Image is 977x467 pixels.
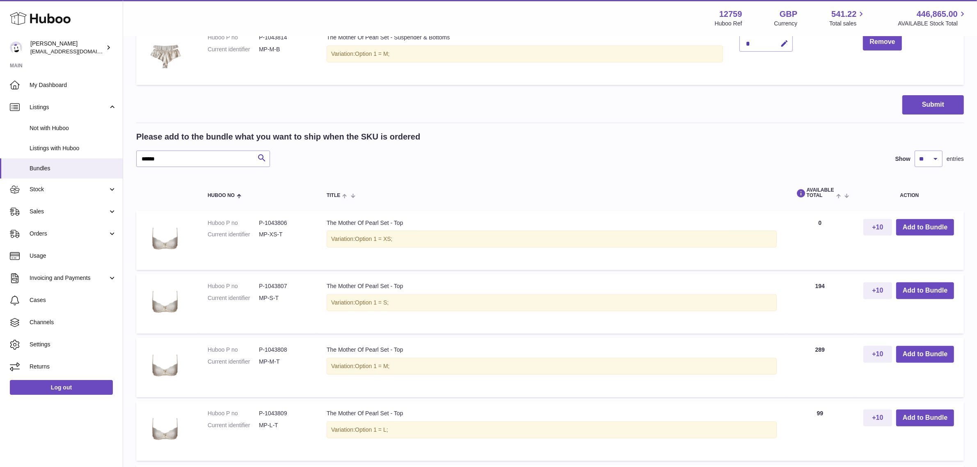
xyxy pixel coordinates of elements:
button: +10 [863,410,892,426]
h2: Please add to the bundle what you want to ship when the SKU is ordered [136,131,420,142]
dt: Huboo P no [208,346,259,354]
strong: 12759 [719,9,742,20]
span: Option 1 = M; [355,50,389,57]
td: The Mother Of Pearl Set - Top [318,401,785,461]
td: 0 [785,211,855,270]
img: The Mother Of Pearl Set - Top [144,282,185,323]
div: Variation: [327,46,723,62]
dt: Huboo P no [208,219,259,227]
td: 194 [785,274,855,334]
dd: MP-M-B [259,46,310,53]
span: My Dashboard [30,81,117,89]
dd: MP-M-T [259,358,310,366]
button: +10 [863,282,892,299]
td: The Mother Of Pearl Set - Top [318,274,785,334]
span: Listings with Huboo [30,144,117,152]
td: The Mother Of Pearl Set - Top [318,338,785,397]
dd: P-1043808 [259,346,310,354]
button: Remove [863,34,901,50]
span: Usage [30,252,117,260]
dt: Current identifier [208,358,259,366]
span: Invoicing and Payments [30,274,108,282]
span: Option 1 = S; [355,299,389,306]
button: Submit [902,95,964,114]
td: 289 [785,338,855,397]
dt: Huboo P no [208,282,259,290]
button: +10 [863,219,892,236]
dt: Current identifier [208,46,259,53]
dt: Huboo P no [208,34,259,41]
dd: P-1043806 [259,219,310,227]
dd: P-1043814 [259,34,310,41]
dd: P-1043807 [259,282,310,290]
span: Huboo no [208,193,235,198]
span: Stock [30,185,108,193]
a: Log out [10,380,113,395]
span: Cases [30,296,117,304]
td: The Mother Of Pearl Set - Top [318,211,785,270]
img: The Mother Of Pearl Set - Suspender & Bottoms [144,34,185,75]
img: sofiapanwar@unndr.com [10,41,22,54]
span: Bundles [30,165,117,172]
a: 446,865.00 AVAILABLE Stock Total [898,9,967,27]
span: AVAILABLE Total [793,188,834,198]
dd: P-1043809 [259,410,310,417]
button: +10 [863,346,892,363]
div: Variation: [327,231,777,247]
span: Channels [30,318,117,326]
span: Listings [30,103,108,111]
dt: Huboo P no [208,410,259,417]
div: Variation: [327,421,777,438]
span: Not with Huboo [30,124,117,132]
img: The Mother Of Pearl Set - Top [144,410,185,451]
button: Add to Bundle [896,410,954,426]
span: Option 1 = M; [355,363,389,369]
span: 541.22 [831,9,856,20]
dt: Current identifier [208,231,259,238]
td: The Mother Of Pearl Set - Suspender & Bottoms [318,25,731,85]
button: Add to Bundle [896,346,954,363]
div: [PERSON_NAME] [30,40,104,55]
button: Add to Bundle [896,219,954,236]
img: The Mother Of Pearl Set - Top [144,219,185,260]
span: Returns [30,363,117,371]
div: Huboo Ref [715,20,742,27]
span: [EMAIL_ADDRESS][DOMAIN_NAME] [30,48,121,55]
span: Total sales [829,20,866,27]
dt: Current identifier [208,421,259,429]
span: Title [327,193,340,198]
span: AVAILABLE Stock Total [898,20,967,27]
div: Variation: [327,358,777,375]
span: Orders [30,230,108,238]
span: Option 1 = L; [355,426,388,433]
strong: GBP [780,9,797,20]
span: Sales [30,208,108,215]
dd: MP-S-T [259,294,310,302]
div: Variation: [327,294,777,311]
div: Currency [774,20,798,27]
span: entries [947,155,964,163]
span: Option 1 = XS; [355,236,392,242]
dd: MP-XS-T [259,231,310,238]
th: Action [855,179,964,206]
td: 99 [785,401,855,461]
button: Add to Bundle [896,282,954,299]
label: Show [895,155,911,163]
span: 446,865.00 [917,9,958,20]
dd: MP-L-T [259,421,310,429]
span: Settings [30,341,117,348]
a: 541.22 Total sales [829,9,866,27]
img: The Mother Of Pearl Set - Top [144,346,185,387]
dt: Current identifier [208,294,259,302]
